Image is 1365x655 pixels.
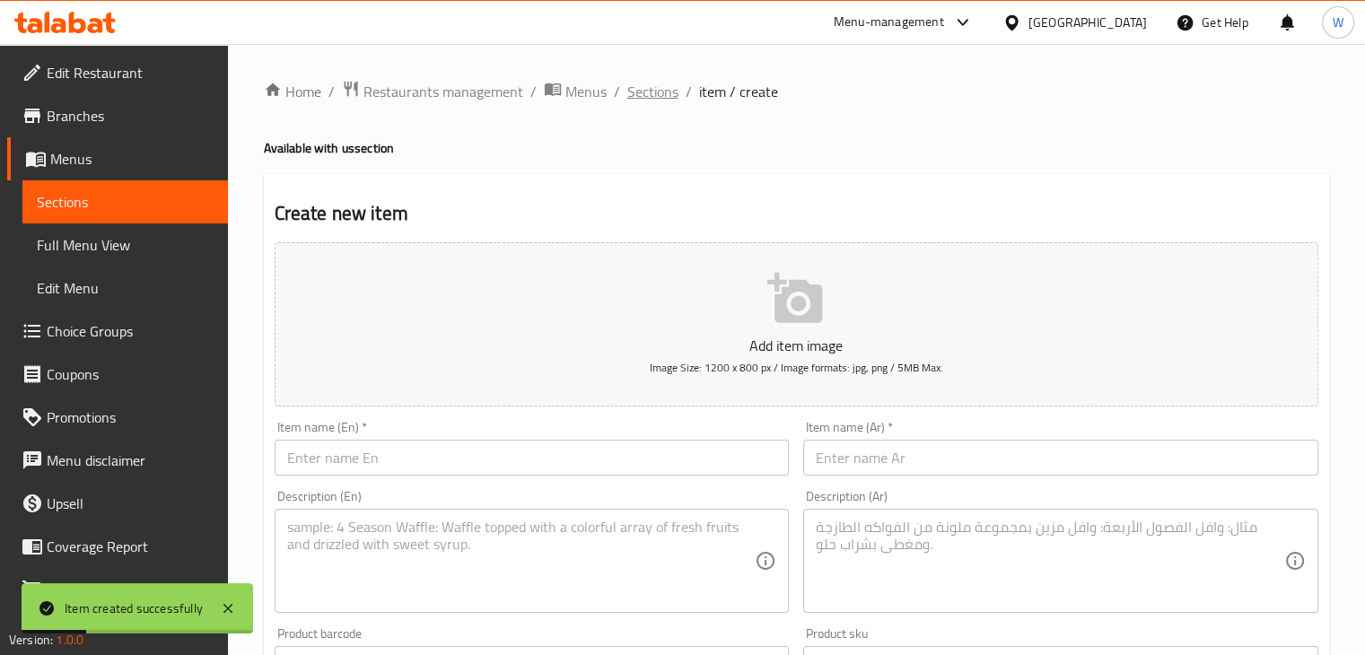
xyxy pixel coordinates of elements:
span: Coupons [47,363,214,385]
span: Menus [50,148,214,170]
h2: Create new item [275,200,1318,227]
span: Menus [565,81,607,102]
li: / [614,81,620,102]
button: Add item imageImage Size: 1200 x 800 px / Image formats: jpg, png / 5MB Max. [275,242,1318,406]
span: Image Size: 1200 x 800 px / Image formats: jpg, png / 5MB Max. [650,357,943,378]
div: [GEOGRAPHIC_DATA] [1028,13,1147,32]
a: Menu disclaimer [7,439,228,482]
a: Menus [544,80,607,103]
a: Promotions [7,396,228,439]
span: item / create [699,81,778,102]
span: Grocery Checklist [47,579,214,600]
span: Full Menu View [37,234,214,256]
span: Menu disclaimer [47,450,214,471]
div: Menu-management [834,12,944,33]
nav: breadcrumb [264,80,1329,103]
a: Sections [22,180,228,223]
li: / [328,81,335,102]
span: Coverage Report [47,536,214,557]
a: Edit Menu [22,266,228,310]
a: Menus [7,137,228,180]
span: Edit Restaurant [47,62,214,83]
span: Version: [9,628,53,651]
span: Branches [47,105,214,127]
span: Promotions [47,406,214,428]
input: Enter name En [275,440,790,476]
li: / [686,81,692,102]
a: Restaurants management [342,80,523,103]
a: Sections [627,81,678,102]
a: Coupons [7,353,228,396]
span: W [1333,13,1343,32]
span: Sections [37,191,214,213]
p: Add item image [302,335,1291,356]
a: Branches [7,94,228,137]
span: Edit Menu [37,277,214,299]
a: Edit Restaurant [7,51,228,94]
span: 1.0.0 [56,628,83,651]
span: Choice Groups [47,320,214,342]
span: Upsell [47,493,214,514]
a: Coverage Report [7,525,228,568]
a: Full Menu View [22,223,228,266]
h4: Available with us section [264,139,1329,157]
span: Restaurants management [363,81,523,102]
a: Grocery Checklist [7,568,228,611]
div: Item created successfully [65,598,203,618]
a: Choice Groups [7,310,228,353]
li: / [530,81,537,102]
a: Home [264,81,321,102]
input: Enter name Ar [803,440,1318,476]
a: Upsell [7,482,228,525]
